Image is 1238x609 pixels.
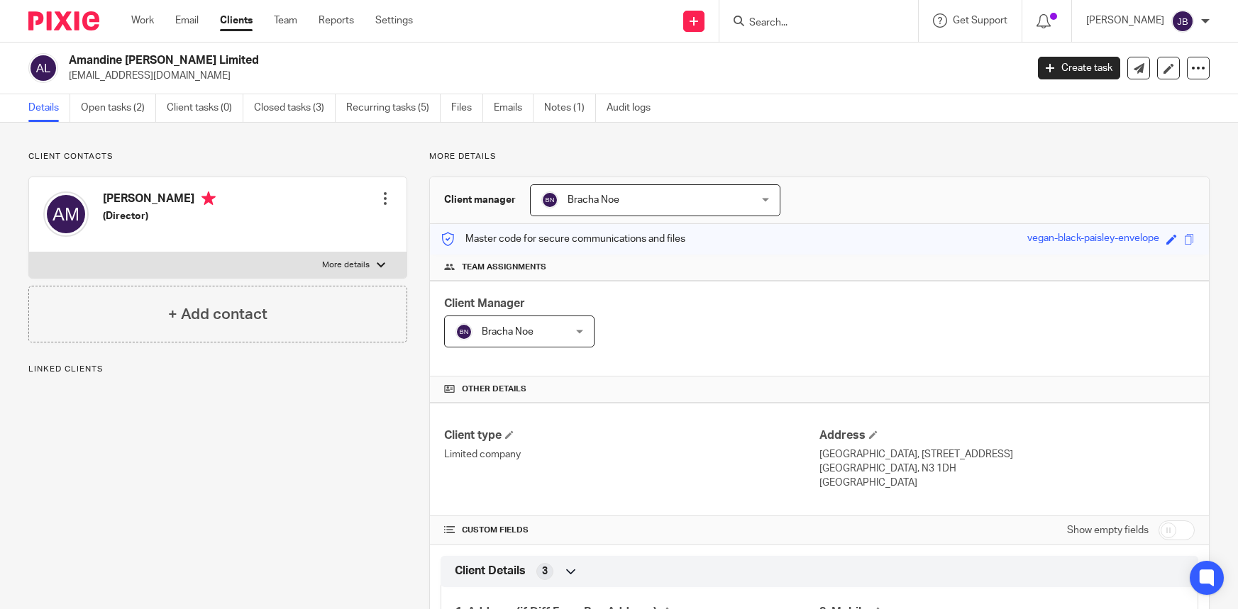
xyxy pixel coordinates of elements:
[103,209,216,223] h5: (Director)
[28,53,58,83] img: svg%3E
[542,564,548,579] span: 3
[455,323,472,340] img: svg%3E
[444,193,516,207] h3: Client manager
[28,364,407,375] p: Linked clients
[131,13,154,28] a: Work
[346,94,441,122] a: Recurring tasks (5)
[254,94,336,122] a: Closed tasks (3)
[28,11,99,30] img: Pixie
[819,447,1195,462] p: [GEOGRAPHIC_DATA], [STREET_ADDRESS]
[482,327,534,337] span: Bracha Noe
[1067,523,1149,537] label: Show empty fields
[462,384,526,395] span: Other details
[69,69,1017,83] p: [EMAIL_ADDRESS][DOMAIN_NAME]
[444,525,819,536] h4: CUSTOM FIELDS
[607,94,661,122] a: Audit logs
[319,13,354,28] a: Reports
[167,94,243,122] a: Client tasks (0)
[819,476,1195,490] p: [GEOGRAPHIC_DATA]
[544,94,596,122] a: Notes (1)
[1027,231,1159,247] div: vegan-black-paisley-envelope
[168,303,267,325] h4: + Add contact
[274,13,297,28] a: Team
[441,232,685,246] p: Master code for secure communications and files
[220,13,253,28] a: Clients
[322,259,370,271] p: More details
[375,13,413,28] a: Settings
[103,191,216,209] h4: [PERSON_NAME]
[451,94,483,122] a: Files
[1038,57,1120,79] a: Create task
[81,94,156,122] a: Open tasks (2)
[1171,10,1194,33] img: svg%3E
[455,564,526,579] span: Client Details
[444,447,819,462] p: Limited company
[568,195,619,205] span: Bracha Noe
[28,151,407,162] p: Client contacts
[953,16,1007,26] span: Get Support
[541,191,558,208] img: svg%3E
[175,13,199,28] a: Email
[201,191,216,206] i: Primary
[69,53,827,68] h2: Amandine [PERSON_NAME] Limited
[1086,13,1164,28] p: [PERSON_NAME]
[494,94,534,122] a: Emails
[819,428,1195,443] h4: Address
[28,94,70,122] a: Details
[748,17,875,30] input: Search
[429,151,1210,162] p: More details
[444,428,819,443] h4: Client type
[819,462,1195,476] p: [GEOGRAPHIC_DATA], N3 1DH
[462,262,546,273] span: Team assignments
[43,191,89,237] img: svg%3E
[444,298,525,309] span: Client Manager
